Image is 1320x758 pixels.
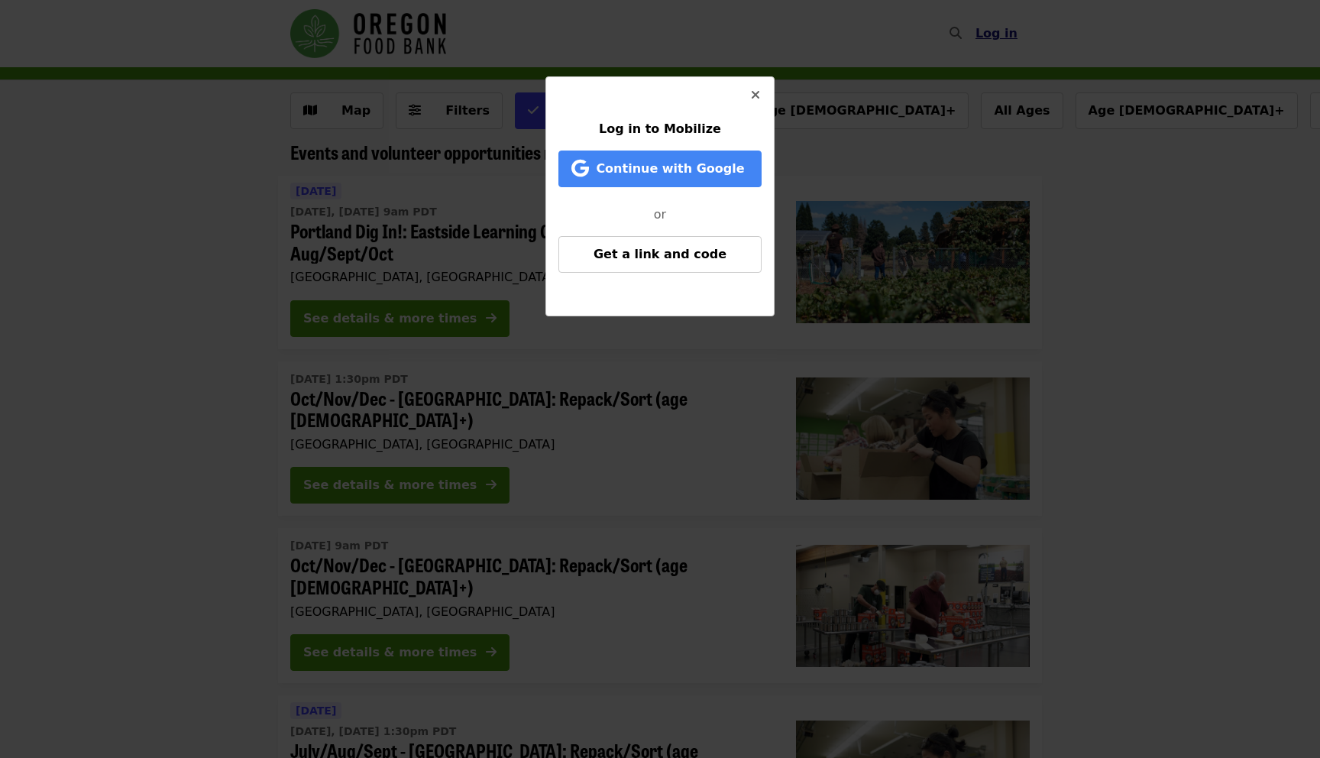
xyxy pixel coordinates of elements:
[751,88,760,102] i: times icon
[737,77,774,114] button: Close
[594,247,726,261] span: Get a link and code
[558,151,762,187] button: Continue with Google
[571,157,589,180] i: google icon
[558,236,762,273] button: Get a link and code
[654,207,666,222] span: or
[599,121,721,136] span: Log in to Mobilize
[596,161,744,176] span: Continue with Google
